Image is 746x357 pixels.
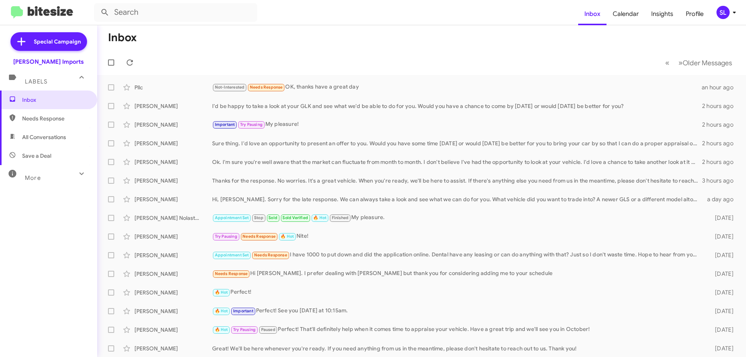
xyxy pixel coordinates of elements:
div: [DATE] [702,270,740,278]
div: [PERSON_NAME] [134,270,212,278]
div: Great! We'll be here whenever you're ready. If you need anything from us in the meantime, please ... [212,345,702,352]
h1: Inbox [108,31,137,44]
div: I'd be happy to take a look at your GLK and see what we'd be able to do for you. Would you have a... [212,102,702,110]
div: Perfect! See you [DATE] at 10:15am. [212,306,702,315]
div: My pleasure. [212,213,702,222]
span: Save a Deal [22,152,51,160]
div: Sure thing. I'd love an opportunity to present an offer to you. Would you have some time [DATE] o... [212,139,702,147]
div: [PERSON_NAME] Imports [13,58,84,66]
div: Perfect! [212,288,702,297]
div: [DATE] [702,289,740,296]
div: [PERSON_NAME] [134,251,212,259]
div: [PERSON_NAME] [134,195,212,203]
div: Perfect! That'll definitely help when it comes time to appraise your vehicle. Have a great trip a... [212,325,702,334]
span: Needs Response [22,115,88,122]
div: [PERSON_NAME] [134,121,212,129]
span: Older Messages [683,59,732,67]
span: « [665,58,669,68]
button: SL [710,6,737,19]
nav: Page navigation example [661,55,737,71]
div: 2 hours ago [702,121,740,129]
span: Try Pausing [233,327,256,332]
span: More [25,174,41,181]
div: OK, thanks have a great day [212,83,702,92]
div: a day ago [702,195,740,203]
div: [PERSON_NAME] [134,307,212,315]
div: [DATE] [702,345,740,352]
div: 2 hours ago [702,158,740,166]
div: [DATE] [702,233,740,240]
span: Special Campaign [34,38,81,45]
div: I have 1000 to put down and did the application online. Dental have any leasing or can do anythin... [212,251,702,259]
span: Needs Response [250,85,283,90]
span: Try Pausing [240,122,263,127]
button: Previous [661,55,674,71]
div: [PERSON_NAME] [134,177,212,185]
a: Insights [645,3,680,25]
div: 2 hours ago [702,102,740,110]
div: [DATE] [702,251,740,259]
span: Paused [261,327,275,332]
span: Not-Interested [215,85,245,90]
span: Needs Response [242,234,275,239]
a: Inbox [578,3,607,25]
div: [PERSON_NAME] [134,326,212,334]
div: [DATE] [702,214,740,222]
div: [DATE] [702,326,740,334]
span: Appointment Set [215,253,249,258]
div: SL [716,6,730,19]
span: Needs Response [254,253,287,258]
span: Stop [254,215,263,220]
span: Appointment Set [215,215,249,220]
div: 3 hours ago [702,177,740,185]
span: Try Pausing [215,234,237,239]
div: Nite! [212,232,702,241]
span: Finished [332,215,349,220]
span: 🔥 Hot [281,234,294,239]
div: Thanks for the response. No worries. It's a great vehicle. When you're ready, we'll be here to as... [212,177,702,185]
button: Next [674,55,737,71]
div: [PERSON_NAME] [134,289,212,296]
div: 2 hours ago [702,139,740,147]
a: Special Campaign [10,32,87,51]
div: an hour ago [702,84,740,91]
span: Labels [25,78,47,85]
span: 🔥 Hot [215,290,228,295]
div: Ok. I'm sure you're well aware that the market can fluctuate from month to month. I don't believe... [212,158,702,166]
a: Profile [680,3,710,25]
div: Hi, [PERSON_NAME]. Sorry for the late response. We can always take a look and see what we can do ... [212,195,702,203]
div: [PERSON_NAME] [134,102,212,110]
span: Sold Verified [282,215,308,220]
div: Pllc [134,84,212,91]
div: [PERSON_NAME] [134,345,212,352]
span: All Conversations [22,133,66,141]
input: Search [94,3,257,22]
span: 🔥 Hot [215,308,228,313]
a: Calendar [607,3,645,25]
div: [DATE] [702,307,740,315]
span: » [678,58,683,68]
span: Important [215,122,235,127]
span: 🔥 Hot [215,327,228,332]
span: Important [233,308,253,313]
span: Sold [268,215,277,220]
div: [PERSON_NAME] [134,233,212,240]
div: My pleasure! [212,120,702,129]
div: [PERSON_NAME] [134,139,212,147]
span: Needs Response [215,271,248,276]
div: [PERSON_NAME] [134,158,212,166]
span: 🔥 Hot [313,215,326,220]
span: Inbox [22,96,88,104]
div: [PERSON_NAME] Nolastname119188155 [134,214,212,222]
div: Hi [PERSON_NAME]. I prefer dealing with [PERSON_NAME] but thank you for considering adding me to ... [212,269,702,278]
